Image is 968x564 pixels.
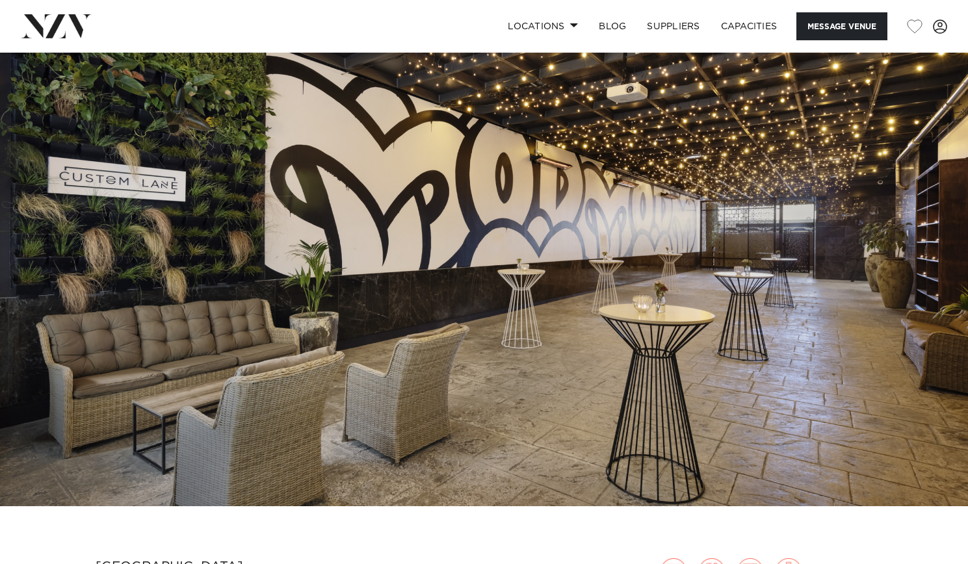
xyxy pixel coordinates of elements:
[711,12,788,40] a: Capacities
[588,12,636,40] a: BLOG
[21,14,92,38] img: nzv-logo.png
[636,12,710,40] a: SUPPLIERS
[497,12,588,40] a: Locations
[796,12,887,40] button: Message Venue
